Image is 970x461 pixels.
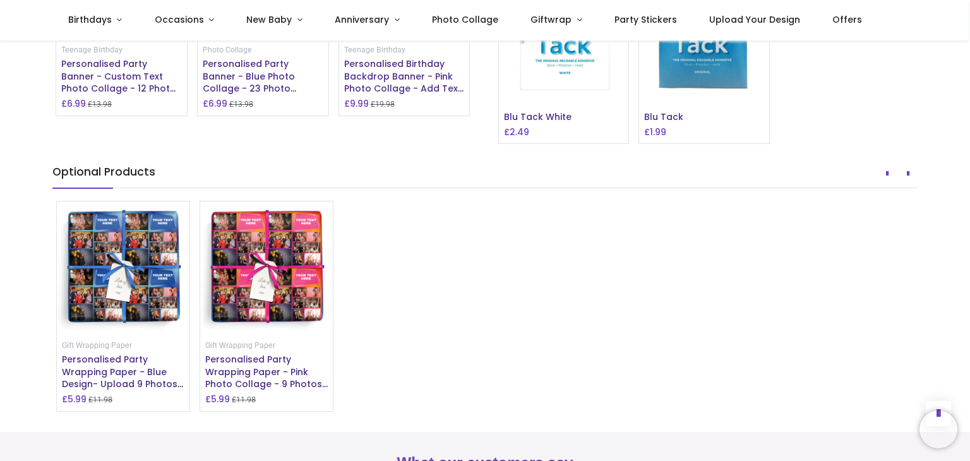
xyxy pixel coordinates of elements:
small: Gift Wrapping Paper [205,341,275,350]
span: Anniversary [335,13,389,26]
span: 6.99 [208,97,227,110]
small: £ [371,99,395,110]
img: Personalised Party Wrapping Paper - Pink Photo Collage - 9 Photos & Add Text [200,201,333,334]
span: 13.98 [234,100,253,109]
h6: £ [344,97,369,110]
span: 11.98 [236,395,256,404]
span: Giftwrap [530,13,572,26]
span: Occasions [155,13,204,26]
h6: £ [62,393,87,405]
small: Teenage Birthday [61,45,123,54]
span: Photo Collage [432,13,498,26]
a: Personalised Party Wrapping Paper - Blue Design- Upload 9 Photos & Add Text & Name [62,353,183,403]
span: New Baby [246,13,292,26]
small: £ [232,395,256,405]
small: Photo Collage [203,45,252,54]
h6: Personalised Party Wrapping Paper - Blue Design- Upload 9 Photos & Add Text & Name [62,354,184,391]
h6: Personalised Party Wrapping Paper - Pink Photo Collage - 9 Photos & Add Text [205,354,328,391]
a: Blu Tack [644,111,683,123]
small: Teenage Birthday [344,45,405,54]
span: 11.98 [93,395,112,404]
a: Personalised Party Banner - Custom Text Photo Collage - 12 Photo Upload [61,57,176,107]
span: Birthdays [68,13,112,26]
a: Gift Wrapping Paper [205,340,275,350]
a: Blu Tack White [504,111,572,123]
iframe: Brevo live chat [919,410,957,448]
a: Personalised Party Banner - Blue Photo Collage - 23 Photo upload [203,57,296,107]
a: Personalised Birthday Backdrop Banner - Pink Photo Collage - Add Text & 48 Photo Upload [344,57,464,107]
a: Personalised Party Wrapping Paper - Pink Photo Collage - 9 Photos & Add Text [205,353,328,403]
h5: Optional Products [52,164,918,188]
a: Gift Wrapping Paper [62,340,132,350]
span: Upload Your Design [709,13,800,26]
h6: £ [203,97,227,110]
h6: Personalised Party Banner - Custom Text Photo Collage - 12 Photo Upload [61,58,182,95]
span: Offers [832,13,862,26]
span: 1.99 [650,126,666,138]
a: Photo Collage [203,44,252,54]
span: 5.99 [68,393,87,405]
h6: Blu Tack [644,111,764,124]
h6: Blu Tack White [504,111,624,124]
h6: Personalised Birthday Backdrop Banner - Pink Photo Collage - Add Text & 48 Photo Upload [344,58,465,95]
a: Teenage Birthday [61,44,123,54]
h6: £ [61,97,86,110]
h6: £ [504,126,529,138]
button: Next [899,163,918,184]
h6: £ [644,126,666,138]
small: £ [88,395,112,405]
span: 19.98 [375,100,395,109]
h6: Personalised Party Banner - Blue Photo Collage - 23 Photo upload [203,58,323,95]
h6: £ [205,393,230,405]
button: Prev [878,163,897,184]
span: 2.49 [510,126,529,138]
span: 6.99 [67,97,86,110]
span: 13.98 [92,100,112,109]
small: £ [88,99,112,110]
span: Party Stickers [614,13,677,26]
a: Teenage Birthday [344,44,405,54]
small: £ [229,99,253,110]
span: 5.99 [211,393,230,405]
img: Personalised Party Wrapping Paper - Blue Design- Upload 9 Photos & Add Text & Name [57,201,189,334]
small: Gift Wrapping Paper [62,341,132,350]
span: 9.99 [350,97,369,110]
